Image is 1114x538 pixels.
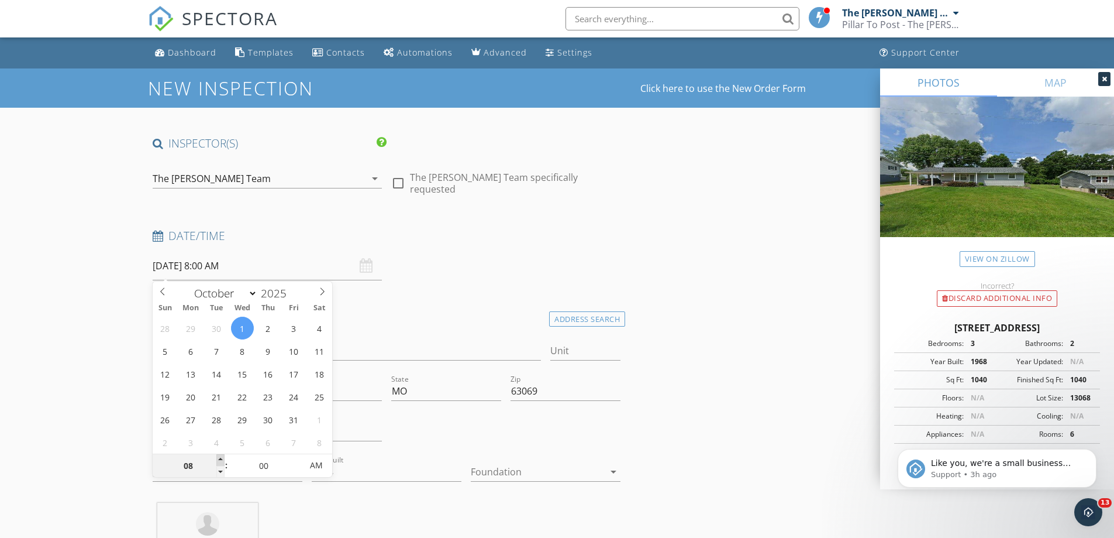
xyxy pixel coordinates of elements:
[898,411,964,422] div: Heating:
[255,304,281,312] span: Thu
[168,47,216,58] div: Dashboard
[997,357,1063,367] div: Year Updated:
[565,7,799,30] input: Search everything...
[257,431,280,454] span: November 6, 2025
[964,357,997,367] div: 1968
[308,431,331,454] span: November 8, 2025
[842,19,959,30] div: Pillar To Post - The Frederick Team
[180,408,202,431] span: October 27, 2025
[257,317,280,340] span: October 2, 2025
[1063,393,1096,403] div: 13068
[148,6,174,32] img: The Best Home Inspection Software - Spectora
[997,375,1063,385] div: Finished Sq Ft:
[282,408,305,431] span: October 31, 2025
[326,47,365,58] div: Contacts
[180,362,202,385] span: October 13, 2025
[180,385,202,408] span: October 20, 2025
[153,309,621,324] h4: Location
[606,465,620,479] i: arrow_drop_down
[467,42,532,64] a: Advanced
[225,454,228,477] span: :
[153,136,387,151] h4: INSPECTOR(S)
[880,68,997,97] a: PHOTOS
[1074,498,1102,526] iframe: Intercom live chat
[842,7,950,19] div: The [PERSON_NAME] Team
[300,454,332,477] span: Click to toggle
[231,431,254,454] span: November 5, 2025
[1063,338,1096,349] div: 2
[1098,498,1112,508] span: 13
[971,393,984,403] span: N/A
[257,286,296,301] input: Year
[898,375,964,385] div: Sq Ft:
[997,68,1114,97] a: MAP
[308,385,331,408] span: October 25, 2025
[964,375,997,385] div: 1040
[196,512,219,536] img: default-user-f0147aede5fd5fa78ca7ade42f37bd4542148d508eef1c3d3ea960f66861d68b.jpg
[231,340,254,362] span: October 8, 2025
[484,47,527,58] div: Advanced
[205,317,228,340] span: September 30, 2025
[148,78,407,98] h1: New Inspection
[1070,357,1084,366] span: N/A
[894,321,1100,335] div: [STREET_ADDRESS]
[282,317,305,340] span: October 3, 2025
[154,362,177,385] span: October 12, 2025
[898,393,964,403] div: Floors:
[937,290,1057,307] div: Discard Additional info
[997,393,1063,403] div: Lot Size:
[898,338,964,349] div: Bedrooms:
[308,42,370,64] a: Contacts
[875,42,964,64] a: Support Center
[205,385,228,408] span: October 21, 2025
[231,385,254,408] span: October 22, 2025
[960,251,1035,267] a: View on Zillow
[231,408,254,431] span: October 29, 2025
[997,411,1063,422] div: Cooling:
[557,47,592,58] div: Settings
[308,317,331,340] span: October 4, 2025
[964,338,997,349] div: 3
[205,340,228,362] span: October 7, 2025
[880,97,1114,265] img: streetview
[971,411,984,421] span: N/A
[154,317,177,340] span: September 28, 2025
[154,385,177,408] span: October 19, 2025
[230,42,298,64] a: Templates
[306,304,332,312] span: Sat
[180,431,202,454] span: November 3, 2025
[248,47,294,58] div: Templates
[154,340,177,362] span: October 5, 2025
[880,424,1114,506] iframe: Intercom notifications message
[257,362,280,385] span: October 16, 2025
[257,408,280,431] span: October 30, 2025
[182,6,278,30] span: SPECTORA
[153,304,178,312] span: Sun
[205,431,228,454] span: November 4, 2025
[282,362,305,385] span: October 17, 2025
[410,172,620,195] label: The [PERSON_NAME] Team specifically requested
[541,42,597,64] a: Settings
[257,385,280,408] span: October 23, 2025
[1070,411,1084,421] span: N/A
[51,45,202,56] p: Message from Support, sent 3h ago
[640,84,806,93] a: Click here to use the New Order Form
[154,431,177,454] span: November 2, 2025
[997,338,1063,349] div: Bathrooms:
[178,304,204,312] span: Mon
[204,304,229,312] span: Tue
[229,304,255,312] span: Wed
[281,304,306,312] span: Fri
[205,362,228,385] span: October 14, 2025
[379,42,457,64] a: Automations (Basic)
[282,340,305,362] span: October 10, 2025
[231,362,254,385] span: October 15, 2025
[308,408,331,431] span: November 1, 2025
[549,311,625,327] div: Address Search
[308,362,331,385] span: October 18, 2025
[231,317,254,340] span: October 1, 2025
[282,431,305,454] span: November 7, 2025
[51,34,200,101] span: Like you, we're a small business that relies on reviews to grow. If you have a few minutes, we'd ...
